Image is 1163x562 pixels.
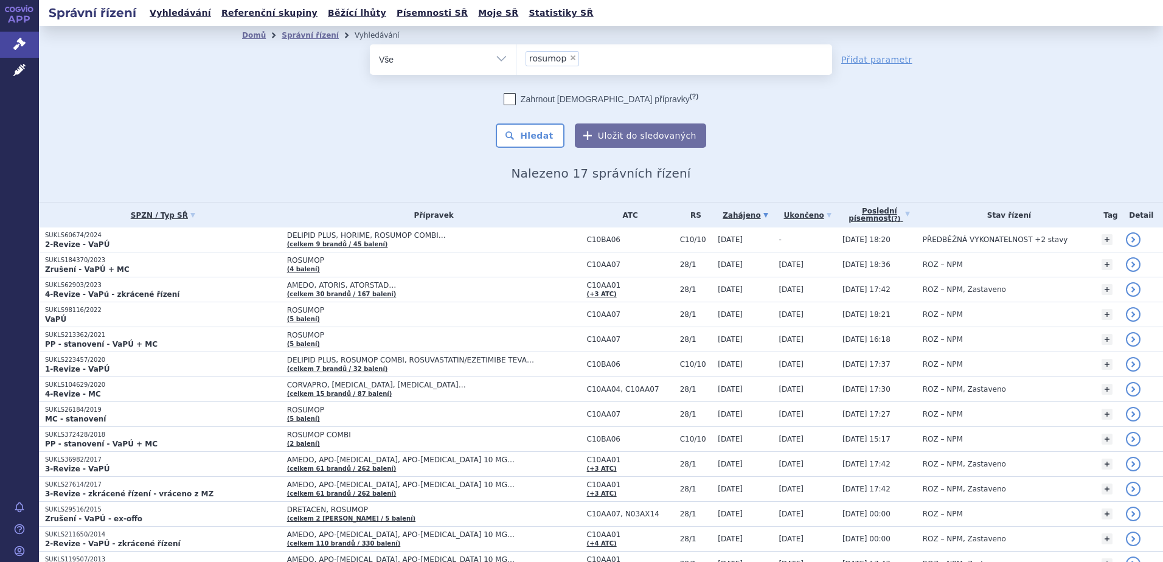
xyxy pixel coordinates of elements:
span: [DATE] [779,285,804,294]
a: + [1102,284,1113,295]
span: 28/1 [680,535,712,543]
span: [DATE] 16:18 [842,335,890,344]
p: SUKLS29516/2015 [45,505,281,514]
abbr: (?) [891,215,900,223]
span: ROZ – NPM [923,260,963,269]
span: [DATE] 18:20 [842,235,890,244]
span: DELIPID PLUS, ROSUMOP COMBI, ROSUVASTATIN/EZETIMIBE TEVA… [287,356,581,364]
span: ROZ – NPM [923,335,963,344]
span: 28/1 [680,410,712,418]
a: + [1102,409,1113,420]
a: (celkem 15 brandů / 87 balení) [287,390,392,397]
span: [DATE] [779,535,804,543]
span: ROSUMOP [287,331,581,339]
span: 28/1 [680,385,712,394]
span: AMEDO, ATORIS, ATORSTAD… [287,281,581,290]
span: ROZ – NPM [923,410,963,418]
span: [DATE] [779,310,804,319]
a: Přidat parametr [841,54,912,66]
span: C10BA06 [587,360,674,369]
a: + [1102,508,1113,519]
span: [DATE] [779,385,804,394]
p: SUKLS62903/2023 [45,281,281,290]
a: + [1102,384,1113,395]
strong: Zrušení - VaPÚ + MC [45,265,130,274]
a: (2 balení) [287,440,320,447]
p: SUKLS26184/2019 [45,406,281,414]
span: [DATE] [718,285,743,294]
span: [DATE] [718,310,743,319]
strong: PP - stanovení - VaPÚ + MC [45,440,158,448]
span: DRETACEN, ROSUMOP [287,505,581,514]
li: Vyhledávání [355,26,415,44]
a: (celkem 7 brandů / 32 balení) [287,366,388,372]
a: (5 balení) [287,341,320,347]
span: rosumop [529,54,566,63]
span: PŘEDBĚŽNÁ VYKONATELNOST +2 stavy [923,235,1068,244]
span: 28/1 [680,285,712,294]
span: C10AA07, N03AX14 [587,510,674,518]
span: ROZ – NPM [923,310,963,319]
a: + [1102,359,1113,370]
span: [DATE] [718,535,743,543]
p: SUKLS211650/2014 [45,530,281,539]
a: Referenční skupiny [218,5,321,21]
p: SUKLS36982/2017 [45,456,281,464]
span: [DATE] [718,235,743,244]
a: detail [1126,357,1140,372]
a: detail [1126,432,1140,446]
span: AMEDO, APO-[MEDICAL_DATA], APO-[MEDICAL_DATA] 10 MG… [287,480,581,489]
span: ROZ – NPM, Zastaveno [923,385,1006,394]
span: [DATE] 17:27 [842,410,890,418]
a: Statistiky SŘ [525,5,597,21]
span: ROZ – NPM [923,510,963,518]
a: + [1102,459,1113,470]
span: CORVAPRO, [MEDICAL_DATA], [MEDICAL_DATA]… [287,381,581,389]
span: 28/1 [680,335,712,344]
th: Stav řízení [917,203,1096,227]
strong: 2-Revize - VaPÚ - zkrácené řízení [45,539,181,548]
span: DELIPID PLUS, HORIME, ROSUMOP COMBI… [287,231,581,240]
span: [DATE] 17:42 [842,285,890,294]
strong: VaPÚ [45,315,66,324]
th: ATC [581,203,674,227]
strong: 1-Revize - VaPÚ [45,365,109,373]
p: SUKLS223457/2020 [45,356,281,364]
span: ROSUMOP [287,306,581,314]
a: + [1102,309,1113,320]
a: + [1102,434,1113,445]
p: SUKLS184370/2023 [45,256,281,265]
span: C10AA07 [587,260,674,269]
span: C10AA04, C10AA07 [587,385,674,394]
span: C10/10 [680,435,712,443]
span: C10AA01 [587,281,674,290]
span: ROZ – NPM, Zastaveno [923,535,1006,543]
span: [DATE] [779,510,804,518]
a: (+3 ATC) [587,490,617,497]
span: [DATE] [718,260,743,269]
span: - [779,235,781,244]
a: (celkem 110 brandů / 330 balení) [287,540,401,547]
a: detail [1126,307,1140,322]
span: ROZ – NPM, Zastaveno [923,485,1006,493]
a: detail [1126,507,1140,521]
a: detail [1126,382,1140,397]
p: SUKLS60674/2024 [45,231,281,240]
a: detail [1126,232,1140,247]
span: 28/1 [680,310,712,319]
label: Zahrnout [DEMOGRAPHIC_DATA] přípravky [504,93,698,105]
a: (celkem 61 brandů / 262 balení) [287,490,397,497]
p: SUKLS213362/2021 [45,331,281,339]
span: [DATE] 17:42 [842,485,890,493]
span: 28/1 [680,510,712,518]
span: [DATE] 00:00 [842,535,890,543]
a: Domů [242,31,266,40]
strong: 4-Revize - VaPú - zkrácené řízení [45,290,179,299]
span: C10AA01 [587,480,674,489]
strong: 3-Revize - zkrácené řízení - vráceno z MZ [45,490,214,498]
a: detail [1126,482,1140,496]
span: [DATE] [718,360,743,369]
span: C10AA07 [587,410,674,418]
span: ROZ – NPM [923,360,963,369]
span: [DATE] [779,260,804,269]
